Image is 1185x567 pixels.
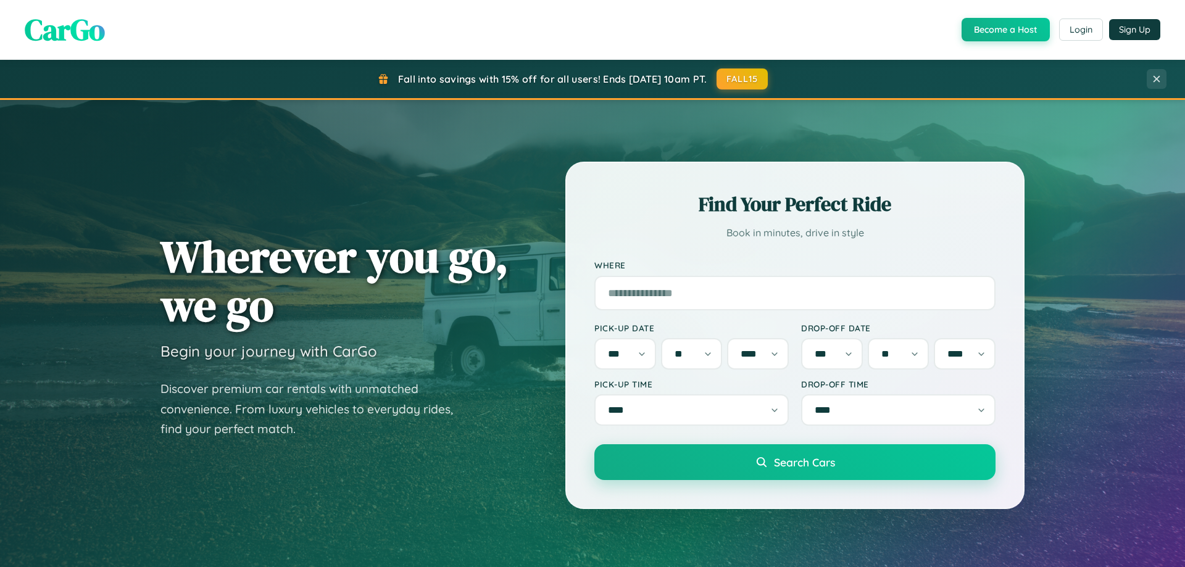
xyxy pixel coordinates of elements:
label: Pick-up Time [594,379,789,389]
button: Search Cars [594,444,996,480]
h3: Begin your journey with CarGo [160,342,377,360]
h1: Wherever you go, we go [160,232,509,329]
label: Drop-off Date [801,323,996,333]
button: Sign Up [1109,19,1160,40]
span: CarGo [25,9,105,50]
button: Login [1059,19,1103,41]
h2: Find Your Perfect Ride [594,191,996,218]
p: Discover premium car rentals with unmatched convenience. From luxury vehicles to everyday rides, ... [160,379,469,439]
button: Become a Host [962,18,1050,41]
label: Where [594,260,996,271]
p: Book in minutes, drive in style [594,224,996,242]
label: Drop-off Time [801,379,996,389]
span: Search Cars [774,455,835,469]
button: FALL15 [717,68,768,89]
span: Fall into savings with 15% off for all users! Ends [DATE] 10am PT. [398,73,707,85]
label: Pick-up Date [594,323,789,333]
